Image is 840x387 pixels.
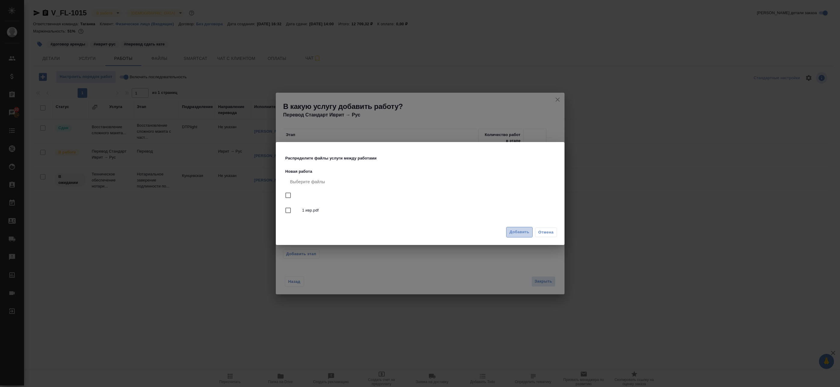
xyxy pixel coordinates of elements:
[509,229,529,236] span: Добавить
[285,169,557,175] p: Новая работа
[285,175,557,189] div: Выберите файлы
[535,228,557,237] button: Отмена
[538,229,554,235] span: Отмена
[302,207,552,213] span: 1 ивр.pdf
[282,204,294,217] span: Выбрать все вложенные папки
[285,202,557,219] div: 1 ивр.pdf
[285,155,380,161] p: Распределите файлы услуги между работами
[506,227,533,237] button: Добавить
